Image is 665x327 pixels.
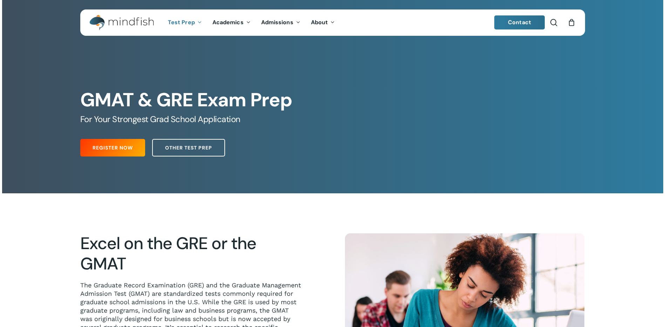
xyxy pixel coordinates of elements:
a: Academics [207,20,256,26]
a: About [306,20,340,26]
span: Admissions [261,19,293,26]
h5: For Your Strongest Grad School Application [80,114,585,125]
a: Contact [494,15,545,29]
span: Academics [212,19,244,26]
header: Main Menu [80,9,585,36]
a: Register Now [80,139,145,156]
span: Contact [508,19,531,26]
span: Test Prep [168,19,195,26]
a: Test Prep [163,20,207,26]
a: Cart [568,19,576,26]
h1: GMAT & GRE Exam Prep [80,89,585,111]
h2: Excel on the GRE or the GMAT [80,233,303,274]
span: About [311,19,328,26]
nav: Main Menu [163,9,340,36]
a: Admissions [256,20,306,26]
span: Other Test Prep [165,144,212,151]
span: Register Now [93,144,133,151]
a: Other Test Prep [152,139,225,156]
